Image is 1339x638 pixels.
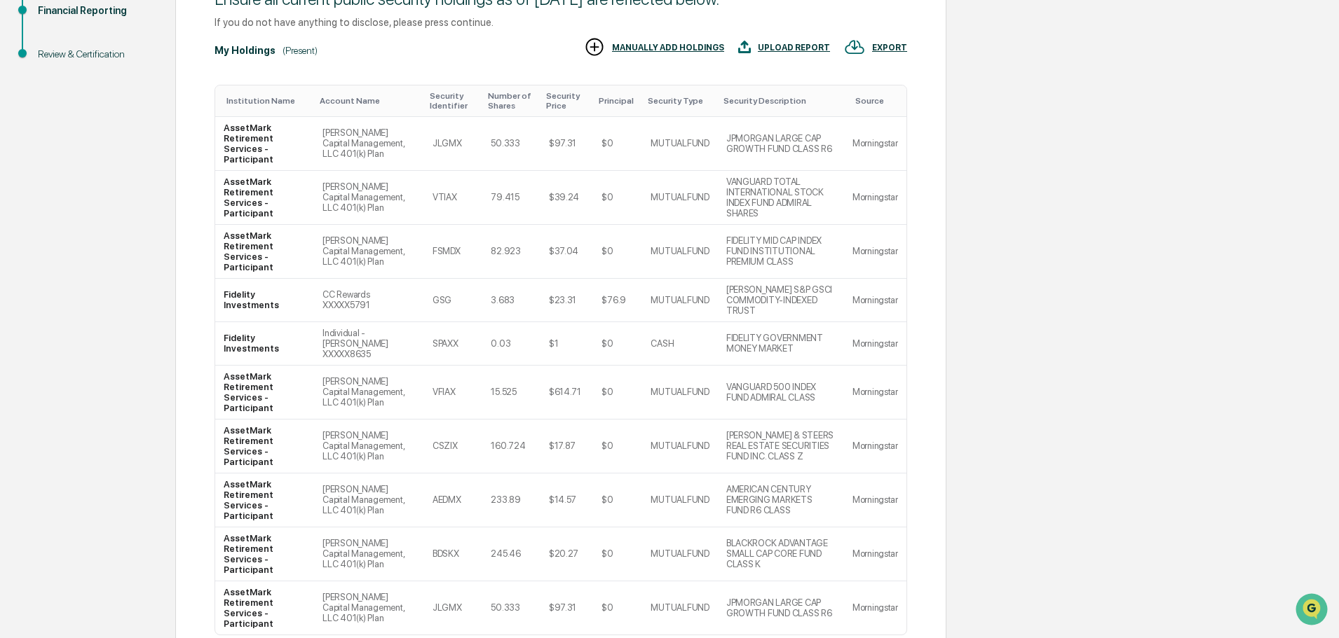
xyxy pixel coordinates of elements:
td: AMERICAN CENTURY EMERGING MARKETS FUND R6 CLASS [718,473,844,527]
td: Individual - [PERSON_NAME] XXXXX8635 [314,322,424,366]
img: MANUALLY ADD HOLDINGS [584,36,605,57]
td: AssetMark Retirement Services - Participant [215,581,314,634]
td: MUTUALFUND [642,279,717,322]
td: GSG [424,279,482,322]
div: Toggle SortBy [320,96,419,106]
td: [PERSON_NAME] Capital Management, LLC 401(k) Plan [314,527,424,581]
td: Morningstar [844,419,906,473]
img: EXPORT [844,36,865,57]
td: $0 [593,117,642,171]
td: SPAXX [424,322,482,366]
td: CSZIX [424,419,482,473]
td: $0 [593,322,642,366]
td: JLGMX [424,581,482,634]
td: MUTUALFUND [642,171,717,225]
img: 1746055101610-c473b297-6a78-478c-a979-82029cc54cd1 [14,107,39,132]
td: Morningstar [844,581,906,634]
td: Morningstar [844,279,906,322]
td: $14.57 [541,473,594,527]
td: $23.31 [541,279,594,322]
span: Attestations [116,176,174,190]
a: 🖐️Preclearance [8,171,96,196]
div: Toggle SortBy [226,96,308,106]
div: EXPORT [872,43,907,53]
td: [PERSON_NAME] Capital Management, LLC 401(k) Plan [314,419,424,473]
div: Toggle SortBy [546,91,588,111]
td: [PERSON_NAME] Capital Management, LLC 401(k) Plan [314,171,424,225]
div: (Present) [283,45,318,56]
div: Review & Certification [38,47,153,62]
td: [PERSON_NAME] Capital Management, LLC 401(k) Plan [314,366,424,419]
td: Fidelity Investments [215,279,314,322]
td: $0 [593,171,642,225]
td: AssetMark Retirement Services - Participant [215,117,314,171]
td: 233.89 [482,473,541,527]
td: 79.415 [482,171,541,225]
div: 🗄️ [102,178,113,189]
td: Morningstar [844,366,906,419]
td: AssetMark Retirement Services - Participant [215,527,314,581]
td: $20.27 [541,527,594,581]
iframe: Open customer support [1294,592,1332,630]
td: FSMDX [424,225,482,279]
td: [PERSON_NAME] & STEERS REAL ESTATE SECURITIES FUND INC. CLASS Z [718,419,844,473]
div: Toggle SortBy [648,96,712,106]
div: 🖐️ [14,178,25,189]
div: Toggle SortBy [488,91,535,111]
td: FIDELITY MID CAP INDEX FUND INSTITUTIONAL PREMIUM CLASS [718,225,844,279]
td: MUTUALFUND [642,419,717,473]
td: $37.04 [541,225,594,279]
td: FIDELITY GOVERNMENT MONEY MARKET [718,322,844,366]
td: CASH [642,322,717,366]
td: JPMORGAN LARGE CAP GROWTH FUND CLASS R6 [718,581,844,634]
td: [PERSON_NAME] S&P GSCI COMMODITY-INDEXED TRUST [718,279,844,322]
td: MUTUALFUND [642,527,717,581]
td: BDSKX [424,527,482,581]
td: JPMORGAN LARGE CAP GROWTH FUND CLASS R6 [718,117,844,171]
td: Morningstar [844,225,906,279]
td: $0 [593,581,642,634]
td: Morningstar [844,473,906,527]
div: 🔎 [14,204,25,216]
td: 245.46 [482,527,541,581]
td: $97.31 [541,581,594,634]
td: VANGUARD 500 INDEX FUND ADMIRAL CLASS [718,366,844,419]
span: Data Lookup [28,203,88,217]
td: $0 [593,225,642,279]
span: Preclearance [28,176,90,190]
td: Morningstar [844,171,906,225]
td: $39.24 [541,171,594,225]
div: UPLOAD REPORT [758,43,830,53]
div: Start new chat [48,107,230,121]
p: How can we help? [14,29,255,52]
td: [PERSON_NAME] Capital Management, LLC 401(k) Plan [314,225,424,279]
div: MANUALLY ADD HOLDINGS [612,43,724,53]
td: AssetMark Retirement Services - Participant [215,473,314,527]
td: $17.87 [541,419,594,473]
td: MUTUALFUND [642,473,717,527]
td: 0.03 [482,322,541,366]
td: $0 [593,366,642,419]
td: AssetMark Retirement Services - Participant [215,225,314,279]
td: AEDMX [424,473,482,527]
td: CC Rewards XXXXX5791 [314,279,424,322]
td: AssetMark Retirement Services - Participant [215,419,314,473]
td: Morningstar [844,322,906,366]
td: VANGUARD TOTAL INTERNATIONAL STOCK INDEX FUND ADMIRAL SHARES [718,171,844,225]
td: AssetMark Retirement Services - Participant [215,366,314,419]
td: $0 [593,419,642,473]
td: 3.683 [482,279,541,322]
a: Powered byPylon [99,237,170,248]
td: [PERSON_NAME] Capital Management, LLC 401(k) Plan [314,117,424,171]
a: 🗄️Attestations [96,171,179,196]
img: UPLOAD REPORT [738,36,751,57]
div: My Holdings [215,45,276,56]
td: Fidelity Investments [215,322,314,366]
td: Morningstar [844,527,906,581]
td: JLGMX [424,117,482,171]
td: $614.71 [541,366,594,419]
div: Financial Reporting [38,4,153,18]
td: AssetMark Retirement Services - Participant [215,171,314,225]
